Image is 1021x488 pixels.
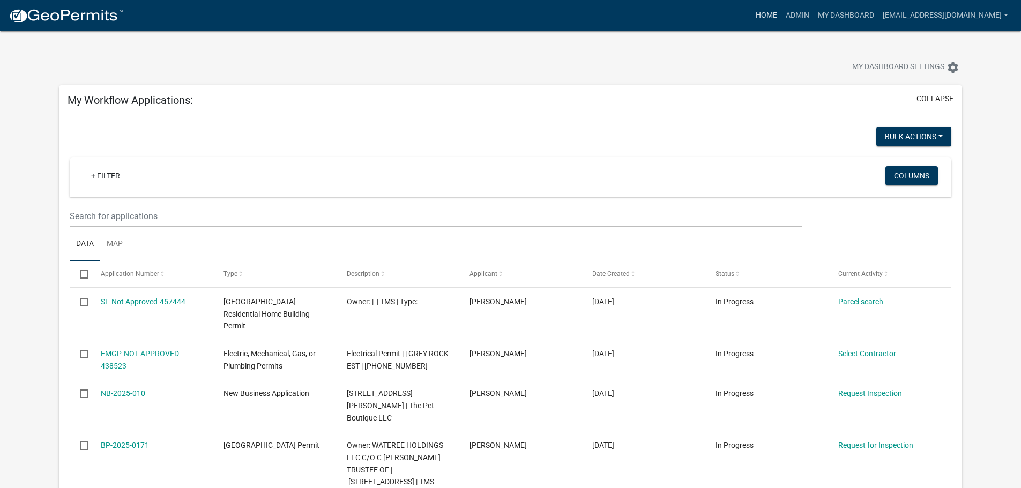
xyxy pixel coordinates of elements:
[705,261,828,287] datatable-header-cell: Status
[101,441,149,449] a: BP-2025-0171
[213,261,336,287] datatable-header-cell: Type
[459,261,582,287] datatable-header-cell: Applicant
[716,349,754,358] span: In Progress
[347,270,379,277] span: Description
[469,349,527,358] span: Steve Manning
[68,94,193,107] h5: My Workflow Applications:
[223,349,316,370] span: Electric, Mechanical, Gas, or Plumbing Permits
[101,389,145,397] a: NB-2025-010
[592,297,614,306] span: 07/31/2025
[223,270,237,277] span: Type
[838,349,896,358] a: Select Contractor
[582,261,705,287] datatable-header-cell: Date Created
[838,441,913,449] a: Request for Inspection
[814,5,878,26] a: My Dashboard
[716,441,754,449] span: In Progress
[223,389,309,397] span: New Business Application
[716,389,754,397] span: In Progress
[592,441,614,449] span: 05/27/2025
[347,389,434,422] span: 117 AABY CT | The Pet Boutique LLC
[101,349,181,370] a: EMGP-NOT APPROVED-438523
[223,441,319,449] span: Abbeville County Building Permit
[878,5,1012,26] a: [EMAIL_ADDRESS][DOMAIN_NAME]
[838,389,902,397] a: Request Inspection
[469,297,527,306] span: Steve Manning
[91,261,213,287] datatable-header-cell: Application Number
[469,270,497,277] span: Applicant
[101,270,159,277] span: Application Number
[885,166,938,185] button: Columns
[70,205,801,227] input: Search for applications
[347,349,449,370] span: Electrical Permit | | GREY ROCK EST | 110-00-00-072
[838,297,883,306] a: Parcel search
[336,261,459,287] datatable-header-cell: Description
[852,61,944,74] span: My Dashboard Settings
[223,297,310,331] span: Abbeville County Residential Home Building Permit
[838,270,883,277] span: Current Activity
[347,297,418,306] span: Owner: | | TMS | Type:
[70,227,100,261] a: Data
[592,270,630,277] span: Date Created
[592,349,614,358] span: 06/19/2025
[70,261,90,287] datatable-header-cell: Select
[781,5,814,26] a: Admin
[469,389,527,397] span: Steve Manning
[592,389,614,397] span: 05/27/2025
[947,61,959,74] i: settings
[876,127,951,146] button: Bulk Actions
[751,5,781,26] a: Home
[101,297,185,306] a: SF-Not Approved-457444
[100,227,129,261] a: Map
[916,93,953,104] button: collapse
[469,441,527,449] span: Steve Manning
[828,261,951,287] datatable-header-cell: Current Activity
[844,57,968,78] button: My Dashboard Settingssettings
[716,297,754,306] span: In Progress
[716,270,734,277] span: Status
[83,166,129,185] a: + Filter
